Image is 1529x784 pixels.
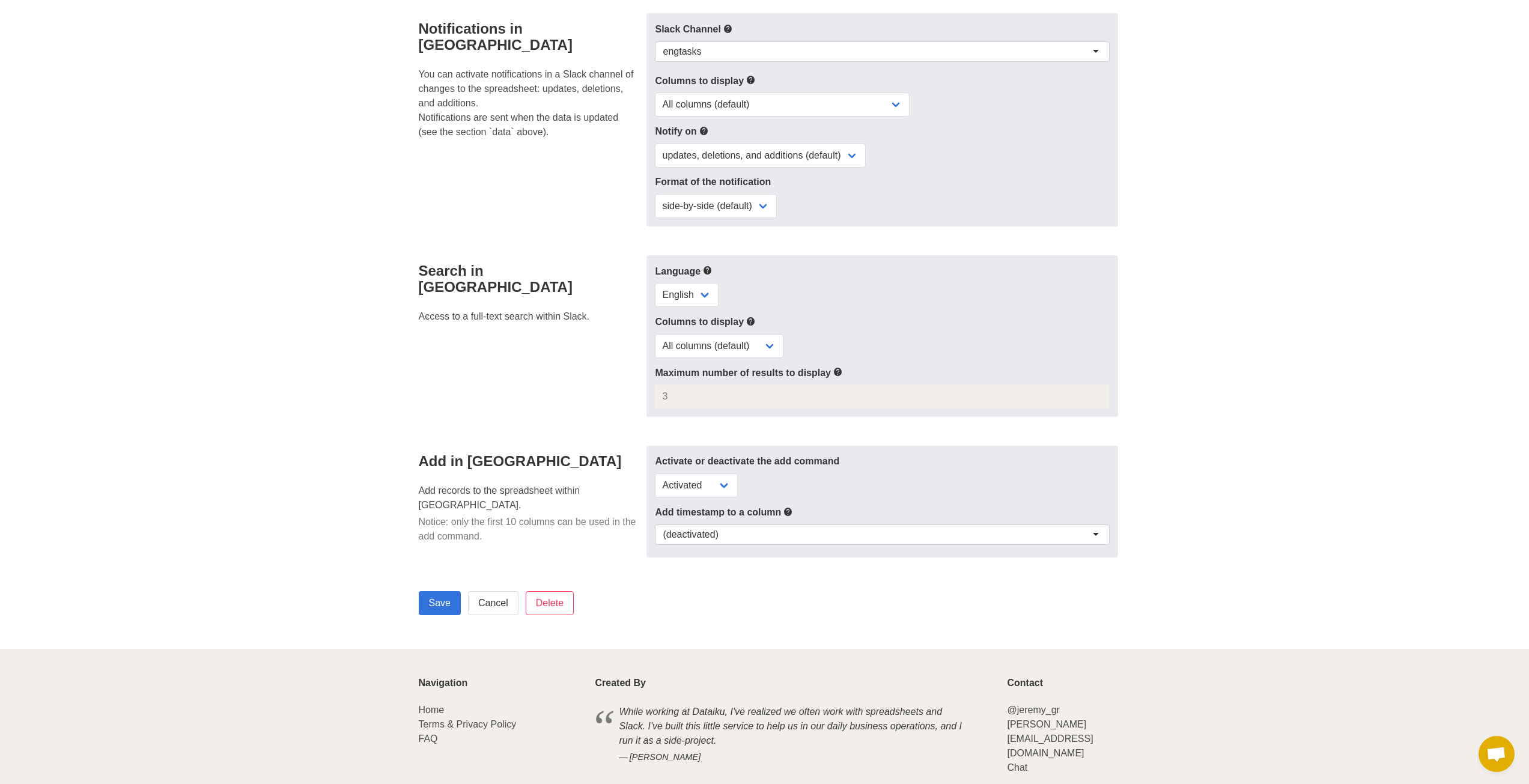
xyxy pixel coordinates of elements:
[419,591,461,615] input: Save
[655,365,1109,380] label: Maximum number of results to display
[419,678,581,688] p: Navigation
[619,751,969,764] cite: [PERSON_NAME]
[655,73,1109,88] label: Columns to display
[655,264,1109,279] label: Language
[419,734,438,744] a: FAQ
[595,703,993,766] blockquote: While working at Dataiku, I've realized we often work with spreadsheets and Slack. I've built thi...
[419,719,517,729] a: Terms & Privacy Policy
[468,591,518,615] a: Cancel
[419,453,640,469] h4: Add in [GEOGRAPHIC_DATA]
[1479,736,1515,772] div: Open chat
[1007,719,1093,758] a: [PERSON_NAME][EMAIL_ADDRESS][DOMAIN_NAME]
[419,67,640,139] p: You can activate notifications in a Slack channel of changes to the spreadsheet: updates, deletio...
[419,484,640,512] p: Add records to the spreadsheet within [GEOGRAPHIC_DATA].
[419,263,640,295] h4: Search in [GEOGRAPHIC_DATA]
[655,314,1109,329] label: Columns to display
[1007,705,1059,715] a: @jeremy_gr
[419,705,445,715] a: Home
[655,124,1109,139] label: Notify on
[655,175,1109,189] label: Format of the notification
[419,309,640,324] p: Access to a full-text search within Slack.
[1007,762,1027,773] a: Chat
[595,678,993,688] p: Created By
[655,505,1109,520] label: Add timestamp to a column
[663,46,701,58] div: engtasks
[419,515,640,544] p: Notice: only the first 10 columns can be used in the add command.
[655,454,1109,469] label: Activate or deactivate the add command
[526,591,574,615] input: Delete
[419,20,640,53] h4: Notifications in [GEOGRAPHIC_DATA]
[1007,678,1110,688] p: Contact
[663,529,719,541] div: (deactivated)
[655,22,1109,37] label: Slack Channel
